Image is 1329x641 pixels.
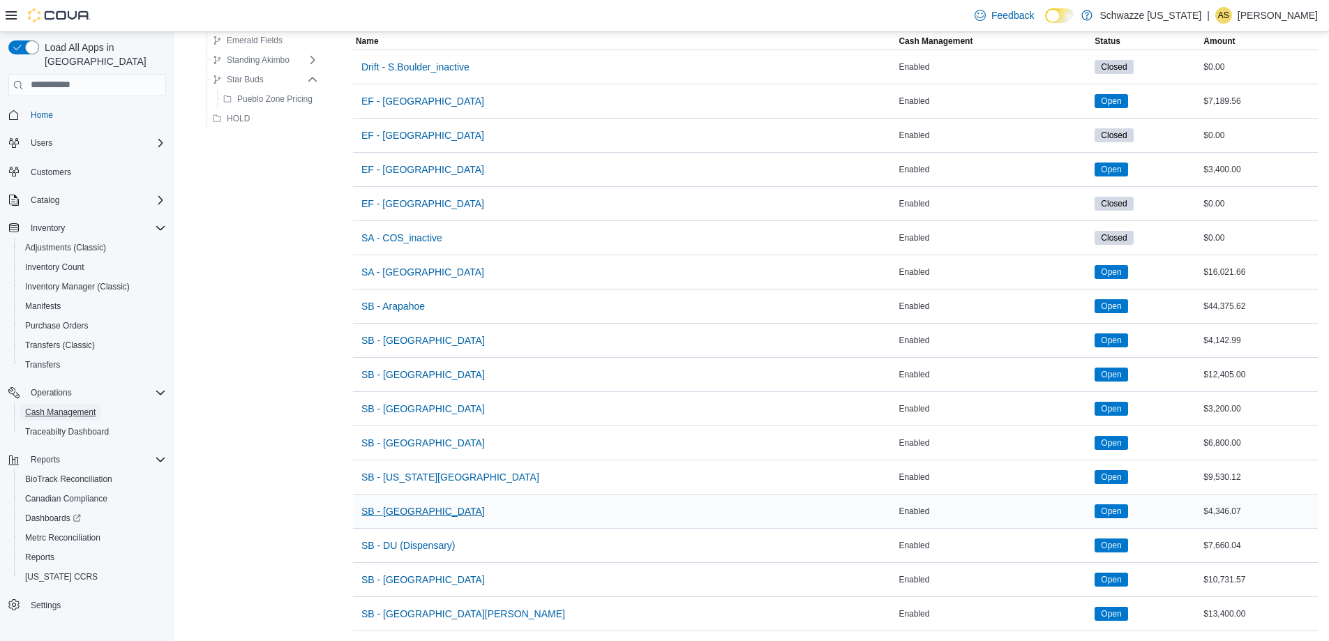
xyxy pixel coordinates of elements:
button: SB - Arapahoe [356,292,430,320]
span: Manifests [20,298,166,315]
a: BioTrack Reconciliation [20,471,118,488]
button: Reports [25,451,66,468]
button: Emerald Fields [207,32,288,49]
span: AS [1218,7,1229,24]
span: SB - [US_STATE][GEOGRAPHIC_DATA] [361,470,539,484]
span: SA - COS_inactive [361,231,442,245]
span: EF - [GEOGRAPHIC_DATA] [361,94,484,108]
span: Users [25,135,166,151]
span: Open [1095,538,1127,552]
span: Drift - S.Boulder_inactive [361,60,470,74]
a: Inventory Manager (Classic) [20,278,135,295]
span: Transfers (Classic) [25,340,95,351]
button: [US_STATE] CCRS [14,567,172,587]
span: SB - [GEOGRAPHIC_DATA] [361,333,485,347]
div: Enabled [896,93,1092,110]
span: Dashboards [20,510,166,527]
span: Open [1101,300,1121,312]
button: Transfers (Classic) [14,335,172,355]
div: $6,800.00 [1201,435,1318,451]
span: Settings [25,596,166,614]
div: $44,375.62 [1201,298,1318,315]
div: Enabled [896,229,1092,246]
button: Cash Management [896,33,1092,50]
button: Adjustments (Classic) [14,238,172,257]
button: Inventory Count [14,257,172,277]
a: Purchase Orders [20,317,94,334]
span: Open [1095,470,1127,484]
button: SB - [GEOGRAPHIC_DATA] [356,566,490,594]
div: $10,731.57 [1201,571,1318,588]
span: Metrc Reconciliation [25,532,100,543]
button: SB - [US_STATE][GEOGRAPHIC_DATA] [356,463,545,491]
span: Open [1101,608,1121,620]
span: Amount [1203,36,1235,47]
span: Open [1095,504,1127,518]
button: SB - [GEOGRAPHIC_DATA] [356,361,490,389]
span: Open [1095,368,1127,382]
span: Inventory [31,223,65,234]
button: Inventory Manager (Classic) [14,277,172,296]
span: Cash Management [25,407,96,418]
span: Closed [1101,129,1127,142]
span: SB - DU (Dispensary) [361,538,456,552]
div: $16,021.66 [1201,264,1318,280]
span: SB - [GEOGRAPHIC_DATA] [361,368,485,382]
span: Open [1095,299,1127,313]
span: Reports [25,552,54,563]
span: Dashboards [25,513,81,524]
button: Inventory [3,218,172,238]
span: Home [31,110,53,121]
span: Cash Management [20,404,166,421]
button: Standing Akimbo [207,52,295,68]
span: Closed [1095,231,1133,245]
button: Amount [1201,33,1318,50]
button: Reports [14,548,172,567]
button: Manifests [14,296,172,316]
span: Open [1101,402,1121,415]
span: SB - [GEOGRAPHIC_DATA] [361,402,485,416]
div: Enabled [896,332,1092,349]
span: Open [1095,607,1127,621]
span: Reports [31,454,60,465]
span: Open [1101,573,1121,586]
div: $0.00 [1201,127,1318,144]
div: $13,400.00 [1201,605,1318,622]
span: Operations [25,384,166,401]
button: Operations [25,384,77,401]
span: Open [1095,573,1127,587]
button: BioTrack Reconciliation [14,469,172,489]
span: Open [1101,266,1121,278]
button: Name [353,33,896,50]
p: | [1207,7,1210,24]
span: BioTrack Reconciliation [25,474,112,485]
span: Home [25,106,166,123]
button: Reports [3,450,172,469]
span: Manifests [25,301,61,312]
span: Cash Management [899,36,973,47]
span: Inventory Manager (Classic) [20,278,166,295]
span: Open [1101,163,1121,176]
span: [US_STATE] CCRS [25,571,98,582]
div: Enabled [896,571,1092,588]
span: Open [1095,333,1127,347]
div: Enabled [896,59,1092,75]
div: Enabled [896,264,1092,280]
div: $0.00 [1201,229,1318,246]
button: Canadian Compliance [14,489,172,508]
span: HOLD [227,113,250,124]
a: Dashboards [14,508,172,528]
span: SB - [GEOGRAPHIC_DATA] [361,504,485,518]
span: Inventory [25,220,166,236]
span: Traceabilty Dashboard [25,426,109,437]
span: Traceabilty Dashboard [20,423,166,440]
button: Status [1092,33,1201,50]
a: Feedback [969,1,1039,29]
a: Adjustments (Classic) [20,239,112,256]
span: Customers [31,167,71,178]
span: Closed [1101,197,1127,210]
button: SB - [GEOGRAPHIC_DATA][PERSON_NAME] [356,600,571,628]
div: Annette Sanders [1215,7,1232,24]
span: Open [1101,437,1121,449]
button: SB - [GEOGRAPHIC_DATA] [356,395,490,423]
